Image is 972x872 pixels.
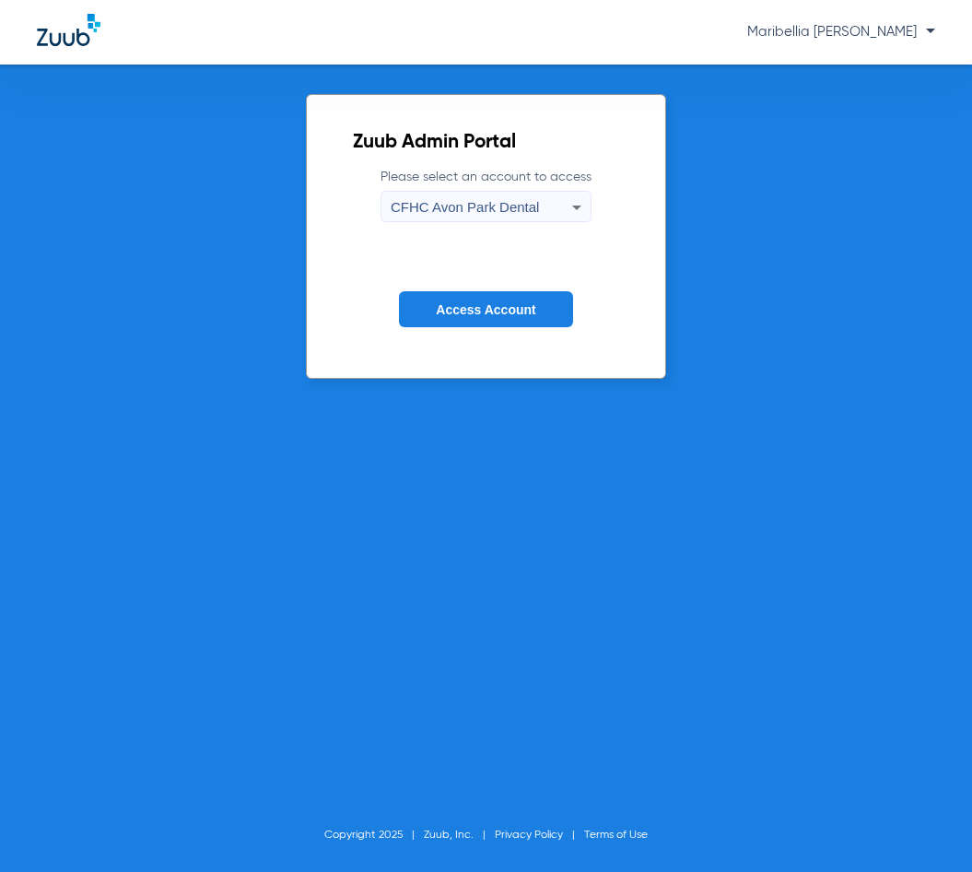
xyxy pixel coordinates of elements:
[747,25,935,39] span: Maribellia [PERSON_NAME]
[381,168,591,222] label: Please select an account to access
[436,302,535,317] span: Access Account
[391,199,539,215] span: CFHC Avon Park Dental
[399,291,572,327] button: Access Account
[880,784,972,872] iframe: Chat Widget
[353,134,619,152] h2: Zuub Admin Portal
[37,14,100,46] img: Zuub Logo
[584,830,648,841] a: Terms of Use
[495,830,563,841] a: Privacy Policy
[424,826,495,844] li: Zuub, Inc.
[324,826,424,844] li: Copyright 2025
